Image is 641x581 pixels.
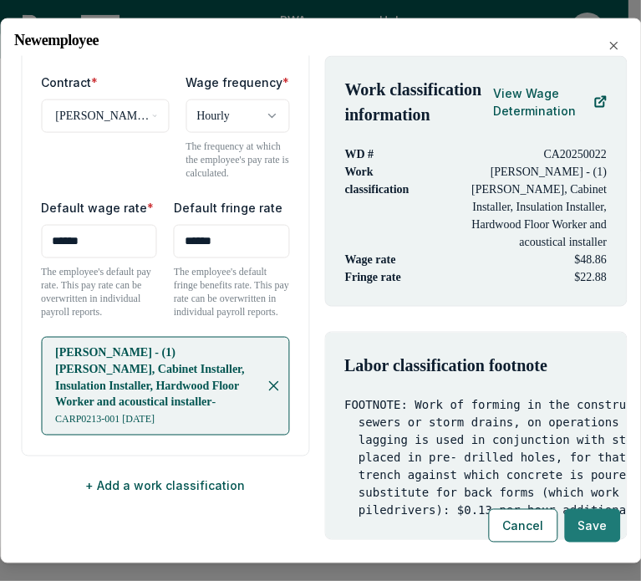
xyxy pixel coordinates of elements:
[345,162,438,197] p: Work classification
[41,264,157,318] p: The employee's default pay rate. This pay rate can be overwritten in individual payroll reports.
[41,74,98,89] label: Contract
[55,344,262,427] p: -
[174,200,282,214] label: Default fringe rate
[345,352,608,377] h4: Labor classification footnote
[345,395,608,518] pre: FOOTNOTE: Work of forming in the construction of open cut sewers or storm drains, on operations i...
[186,139,289,179] p: The frequency at which the employee's pay rate is calculated.
[464,162,607,250] p: [PERSON_NAME] - (1) [PERSON_NAME], Cabinet Installer, Insulation Installer, Hardwood Floor Worker...
[174,264,290,318] p: The employee's default fringe benefits rate. This pay rate can be overwritten in individual payro...
[345,268,401,285] p: Fringe rate
[345,250,396,268] p: Wage rate
[564,509,620,543] button: Save
[14,32,627,47] h2: New employee
[575,250,608,268] p: $48.86
[575,268,608,285] p: $22.88
[21,469,310,502] button: + Add a work classification
[345,145,374,162] p: WD #
[544,145,607,162] p: CA20250022
[41,200,154,214] label: Default wage rate
[55,345,245,408] span: [PERSON_NAME] - (1) [PERSON_NAME], Cabinet Installer, Insulation Installer, Hardwood Floor Worker...
[186,74,289,89] label: Wage frequency
[345,76,494,126] h4: Work classification information
[55,413,155,425] span: CARP0213-001 [DATE]
[488,509,557,543] button: Cancel
[494,84,607,118] a: View Wage Determination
